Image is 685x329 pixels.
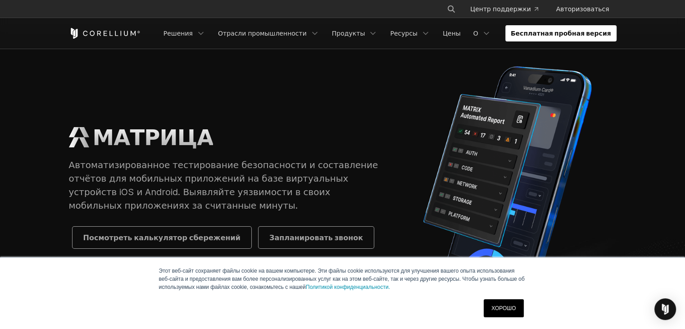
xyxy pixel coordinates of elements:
img: Логотип МАТРИКС [69,127,89,147]
a: Кореллиум Дом [69,28,141,39]
font: Центр поддержки [470,5,531,13]
font: Посмотреть калькулятор сбережений [83,233,240,242]
font: Отрасли промышленности [218,29,307,37]
font: ХОРОШО [491,305,516,311]
a: Запланировать звонок [259,227,374,248]
font: Автоматизированное тестирование безопасности и составление отчётов для мобильных приложений на ба... [69,160,378,211]
font: МАТРИЦА [93,124,213,151]
div: Меню навигации [158,25,617,41]
a: Посмотреть калькулятор сбережений [73,227,251,248]
img: Автоматизированный отчет Corellium MATRIX для iPhone, показывающий результаты тестирования уязвим... [399,59,616,312]
font: Ресурсы [390,29,417,37]
font: Продукты [332,29,365,37]
button: Поиск [443,1,459,17]
a: Политикой конфиденциальности. [306,284,390,290]
font: О [473,29,478,37]
font: Этот веб-сайт сохраняет файлы cookie на вашем компьютере. Эти файлы cookie используются для улучш... [159,268,525,290]
a: ХОРОШО [484,299,523,317]
font: Решения [163,29,193,37]
div: Меню навигации [436,1,616,17]
font: Запланировать звонок [269,233,363,242]
font: Бесплатная пробная версия [511,29,611,37]
div: Открытый Интерком Мессенджер [654,298,676,320]
font: Цены [443,29,461,37]
font: Авторизоваться [556,5,609,13]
